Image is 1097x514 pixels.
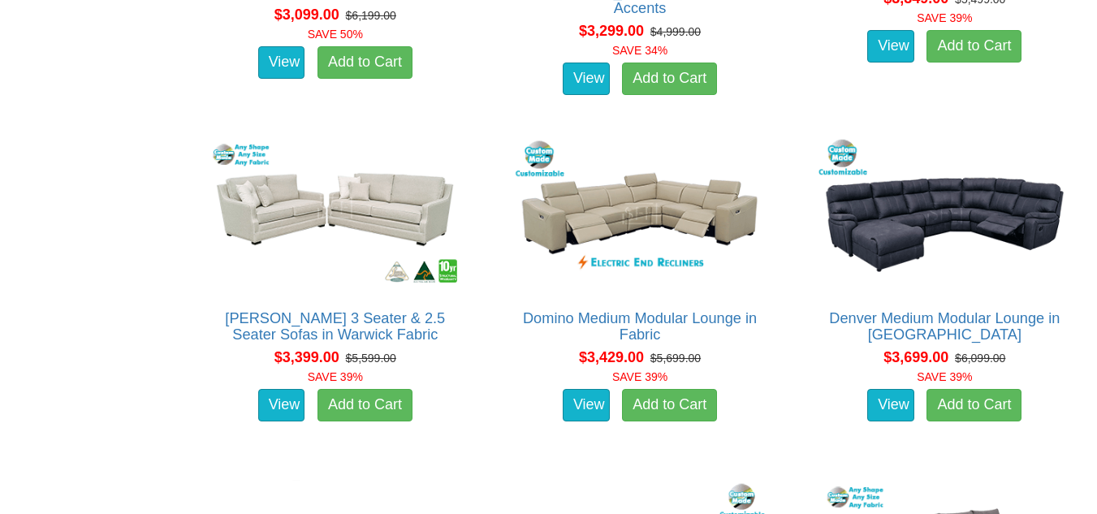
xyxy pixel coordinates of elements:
[508,133,771,294] img: Domino Medium Modular Lounge in Fabric
[814,133,1076,294] img: Denver Medium Modular Lounge in Fabric
[274,6,339,23] span: $3,099.00
[650,25,701,38] del: $4,999.00
[612,370,667,383] font: SAVE 39%
[622,63,717,95] a: Add to Cart
[867,389,914,421] a: View
[926,389,1021,421] a: Add to Cart
[523,310,757,343] a: Domino Medium Modular Lounge in Fabric
[225,310,445,343] a: [PERSON_NAME] 3 Seater & 2.5 Seater Sofas in Warwick Fabric
[926,30,1021,63] a: Add to Cart
[622,389,717,421] a: Add to Cart
[612,44,667,57] font: SAVE 34%
[883,349,948,365] span: $3,699.00
[274,349,339,365] span: $3,399.00
[308,28,363,41] font: SAVE 50%
[308,370,363,383] font: SAVE 39%
[563,63,610,95] a: View
[917,11,972,24] font: SAVE 39%
[258,46,305,79] a: View
[579,349,644,365] span: $3,429.00
[317,46,412,79] a: Add to Cart
[955,352,1005,365] del: $6,099.00
[650,352,701,365] del: $5,699.00
[346,352,396,365] del: $5,599.00
[317,389,412,421] a: Add to Cart
[917,370,972,383] font: SAVE 39%
[258,389,305,421] a: View
[346,9,396,22] del: $6,199.00
[829,310,1060,343] a: Denver Medium Modular Lounge in [GEOGRAPHIC_DATA]
[204,133,466,294] img: Adele 3 Seater & 2.5 Seater Sofas in Warwick Fabric
[579,23,644,39] span: $3,299.00
[867,30,914,63] a: View
[563,389,610,421] a: View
